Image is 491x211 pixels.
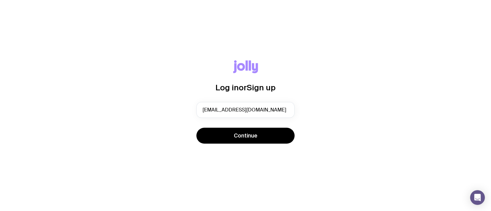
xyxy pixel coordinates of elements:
[215,83,239,92] span: Log in
[247,83,276,92] span: Sign up
[239,83,247,92] span: or
[234,132,257,139] span: Continue
[470,190,485,205] div: Open Intercom Messenger
[196,128,295,144] button: Continue
[196,102,295,118] input: you@email.com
